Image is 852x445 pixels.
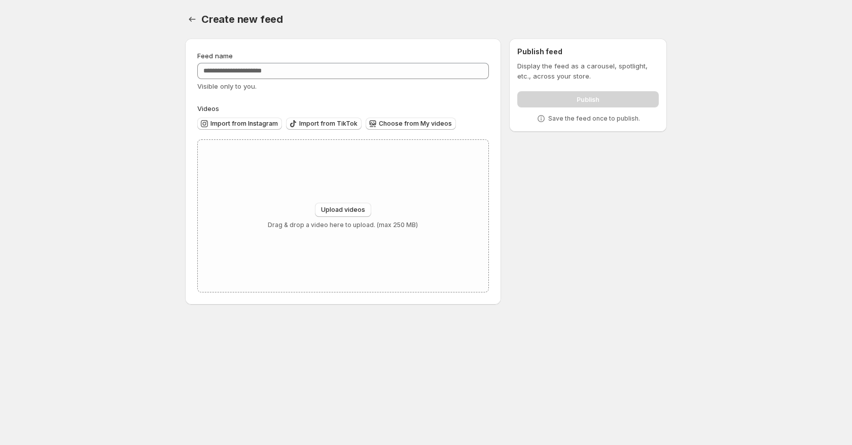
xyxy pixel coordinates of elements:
p: Save the feed once to publish. [548,115,640,123]
button: Settings [185,12,199,26]
span: Visible only to you. [197,82,257,90]
h2: Publish feed [517,47,659,57]
span: Choose from My videos [379,120,452,128]
button: Choose from My videos [366,118,456,130]
span: Import from Instagram [210,120,278,128]
span: Feed name [197,52,233,60]
span: Videos [197,104,219,113]
p: Drag & drop a video here to upload. (max 250 MB) [268,221,418,229]
span: Import from TikTok [299,120,358,128]
span: Upload videos [321,206,365,214]
button: Import from TikTok [286,118,362,130]
button: Upload videos [315,203,371,217]
button: Import from Instagram [197,118,282,130]
p: Display the feed as a carousel, spotlight, etc., across your store. [517,61,659,81]
span: Create new feed [201,13,283,25]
